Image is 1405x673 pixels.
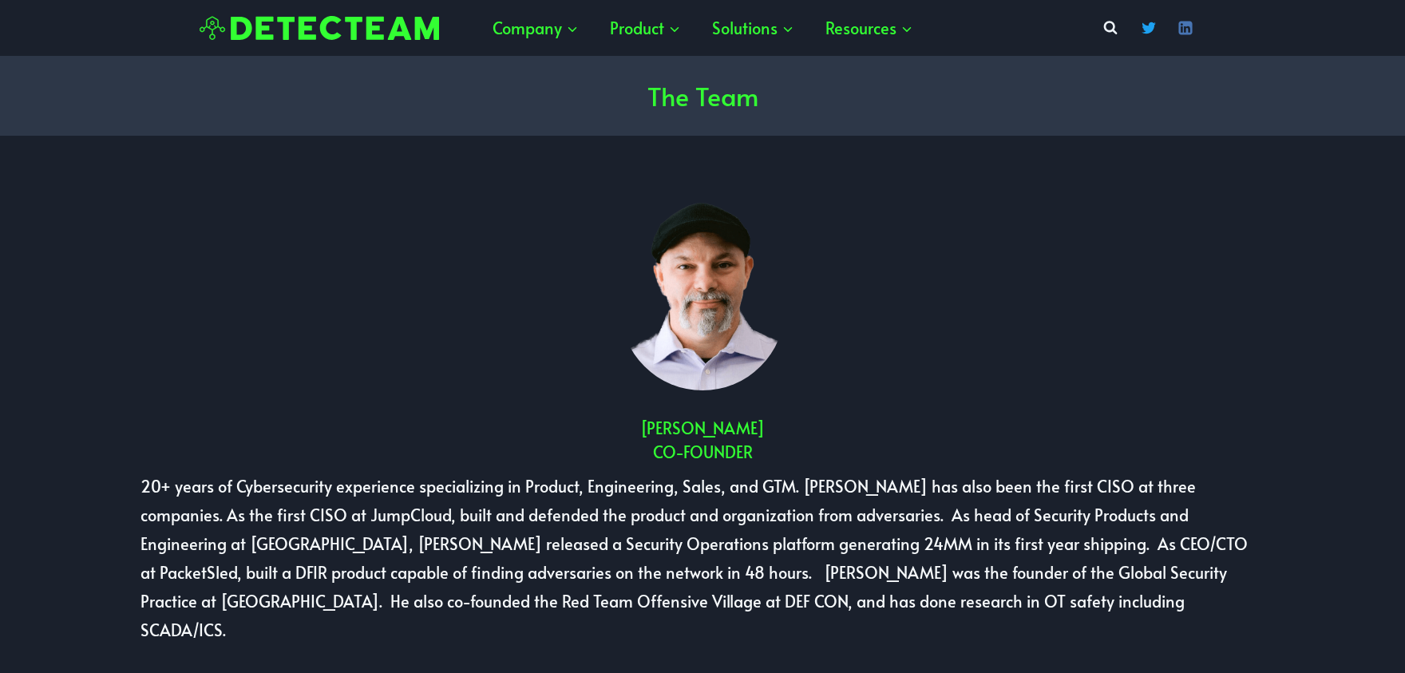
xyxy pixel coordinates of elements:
[610,14,680,42] span: Product
[1096,14,1125,42] button: View Search Form
[594,4,696,52] a: Product
[200,16,439,41] img: Detecteam
[712,14,794,42] span: Solutions
[696,4,809,52] a: Solutions
[140,472,1264,644] p: 20+ years of Cybersecurity experience specializing in Product, Engineering, Sales, and GTM. [PERS...
[477,4,928,52] nav: Primary
[809,4,928,52] a: Resources
[140,416,1264,464] h2: [PERSON_NAME] Co-Founder
[825,14,912,42] span: Resources
[1133,12,1165,44] a: Twitter
[647,77,758,115] h1: The Team
[1170,12,1201,44] a: Linkedin
[493,14,578,42] span: Company
[477,4,594,52] a: Company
